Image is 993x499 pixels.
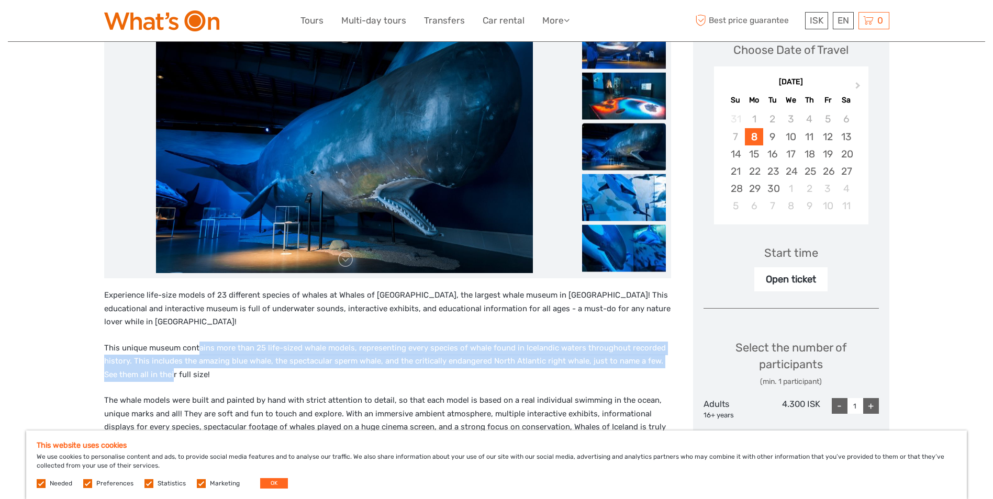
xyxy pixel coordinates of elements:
[800,110,819,128] div: Not available Thursday, September 4th, 2025
[704,398,762,420] div: Adults
[727,145,745,163] div: Choose Sunday, September 14th, 2025
[745,145,763,163] div: Choose Monday, September 15th, 2025
[727,197,745,214] div: Choose Sunday, October 5th, 2025
[833,12,854,29] div: EN
[851,80,867,96] button: Next Month
[542,13,570,28] a: More
[782,128,800,145] div: Choose Wednesday, September 10th, 2025
[763,110,782,128] div: Not available Tuesday, September 2nd, 2025
[714,77,868,88] div: [DATE]
[727,110,745,128] div: Not available Sunday, August 31st, 2025
[727,93,745,107] div: Su
[158,479,186,488] label: Statistics
[704,377,879,387] div: (min. 1 participant)
[37,441,956,450] h5: This website uses cookies
[104,342,671,382] p: This unique museum contains more than 25 life-sized whale models, representing every species of w...
[837,163,855,180] div: Choose Saturday, September 27th, 2025
[727,163,745,180] div: Choose Sunday, September 21st, 2025
[754,267,828,291] div: Open ticket
[763,197,782,214] div: Choose Tuesday, October 7th, 2025
[582,73,666,120] img: e9c9ec017218440daaef84093c0e1374_slider_thumbnail.jpeg
[745,163,763,180] div: Choose Monday, September 22nd, 2025
[727,128,745,145] div: Not available Sunday, September 7th, 2025
[782,197,800,214] div: Choose Wednesday, October 8th, 2025
[782,180,800,197] div: Choose Wednesday, October 1st, 2025
[800,145,819,163] div: Choose Thursday, September 18th, 2025
[104,394,671,447] p: The whale models were built and painted by hand with strict attention to detail, so that each mod...
[837,145,855,163] div: Choose Saturday, September 20th, 2025
[733,42,849,58] div: Choose Date of Travel
[800,163,819,180] div: Choose Thursday, September 25th, 2025
[782,145,800,163] div: Choose Wednesday, September 17th, 2025
[819,145,837,163] div: Choose Friday, September 19th, 2025
[832,398,847,414] div: -
[50,479,72,488] label: Needed
[104,10,219,31] img: What's On
[745,180,763,197] div: Choose Monday, September 29th, 2025
[763,128,782,145] div: Choose Tuesday, September 9th, 2025
[837,110,855,128] div: Not available Saturday, September 6th, 2025
[819,110,837,128] div: Not available Friday, September 5th, 2025
[819,128,837,145] div: Choose Friday, September 12th, 2025
[837,93,855,107] div: Sa
[819,93,837,107] div: Fr
[782,93,800,107] div: We
[762,398,820,420] div: 4.300 ISK
[819,163,837,180] div: Choose Friday, September 26th, 2025
[582,22,666,69] img: 550cd27ced3f4d019bb65885cc5d91f2_slider_thumbnail.jpeg
[745,128,763,145] div: Choose Monday, September 8th, 2025
[26,430,967,499] div: We use cookies to personalise content and ads, to provide social media features and to analyse ou...
[745,197,763,214] div: Choose Monday, October 6th, 2025
[782,110,800,128] div: Not available Wednesday, September 3rd, 2025
[763,93,782,107] div: Tu
[819,197,837,214] div: Choose Friday, October 10th, 2025
[763,145,782,163] div: Choose Tuesday, September 16th, 2025
[582,225,666,272] img: bd2325c4640b471c8e20cbb884f54856_slider_thumbnail.jpeg
[424,13,465,28] a: Transfers
[800,93,819,107] div: Th
[704,339,879,387] div: Select the number of participants
[837,128,855,145] div: Choose Saturday, September 13th, 2025
[727,180,745,197] div: Choose Sunday, September 28th, 2025
[156,22,533,273] img: 5eddb53ad6204c039ecc306fc259ffda_main_slider.jpeg
[300,13,323,28] a: Tours
[763,180,782,197] div: Choose Tuesday, September 30th, 2025
[717,110,865,214] div: month 2025-09
[693,12,802,29] span: Best price guarantee
[745,110,763,128] div: Not available Monday, September 1st, 2025
[483,13,525,28] a: Car rental
[582,174,666,221] img: 3242d2eb4cd5418bb6b332fe40c55edf_slider_thumbnail.jpeg
[837,197,855,214] div: Choose Saturday, October 11th, 2025
[800,197,819,214] div: Choose Thursday, October 9th, 2025
[704,411,762,421] div: 16+ years
[837,180,855,197] div: Choose Saturday, October 4th, 2025
[582,123,666,171] img: 5eddb53ad6204c039ecc306fc259ffda_slider_thumbnail.jpeg
[863,398,879,414] div: +
[876,15,885,26] span: 0
[104,289,671,329] p: Experience life-size models of 23 different species of whales at Whales of [GEOGRAPHIC_DATA], the...
[800,180,819,197] div: Choose Thursday, October 2nd, 2025
[819,180,837,197] div: Choose Friday, October 3rd, 2025
[764,245,818,261] div: Start time
[745,93,763,107] div: Mo
[96,479,133,488] label: Preferences
[800,128,819,145] div: Choose Thursday, September 11th, 2025
[260,478,288,489] button: OK
[810,15,823,26] span: ISK
[763,163,782,180] div: Choose Tuesday, September 23rd, 2025
[782,163,800,180] div: Choose Wednesday, September 24th, 2025
[341,13,406,28] a: Multi-day tours
[210,479,240,488] label: Marketing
